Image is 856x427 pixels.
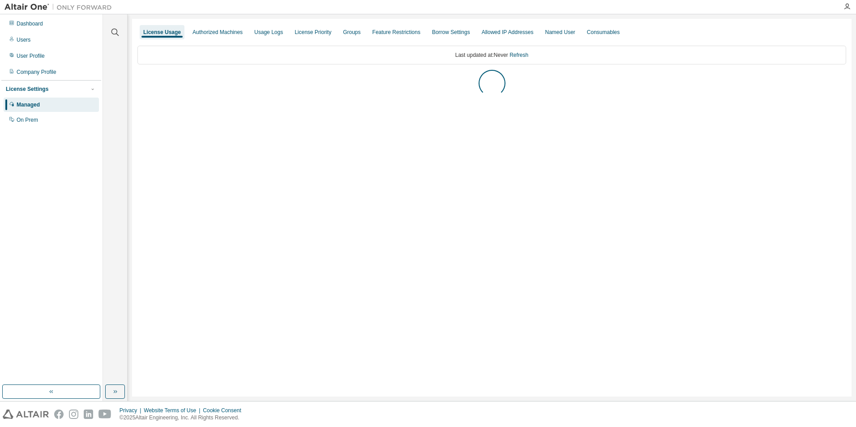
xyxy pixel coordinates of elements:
[509,52,528,58] a: Refresh
[120,407,144,414] div: Privacy
[3,410,49,419] img: altair_logo.svg
[17,36,30,43] div: Users
[193,29,243,36] div: Authorized Machines
[432,29,470,36] div: Borrow Settings
[17,52,45,60] div: User Profile
[254,29,283,36] div: Usage Logs
[98,410,111,419] img: youtube.svg
[203,407,246,414] div: Cookie Consent
[545,29,575,36] div: Named User
[17,116,38,124] div: On Prem
[84,410,93,419] img: linkedin.svg
[69,410,78,419] img: instagram.svg
[17,20,43,27] div: Dashboard
[587,29,620,36] div: Consumables
[372,29,420,36] div: Feature Restrictions
[120,414,247,422] p: © 2025 Altair Engineering, Inc. All Rights Reserved.
[343,29,360,36] div: Groups
[17,101,40,108] div: Managed
[482,29,534,36] div: Allowed IP Addresses
[144,407,203,414] div: Website Terms of Use
[4,3,116,12] img: Altair One
[137,46,846,64] div: Last updated at: Never
[17,68,56,76] div: Company Profile
[295,29,331,36] div: License Priority
[54,410,64,419] img: facebook.svg
[6,85,48,93] div: License Settings
[143,29,181,36] div: License Usage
